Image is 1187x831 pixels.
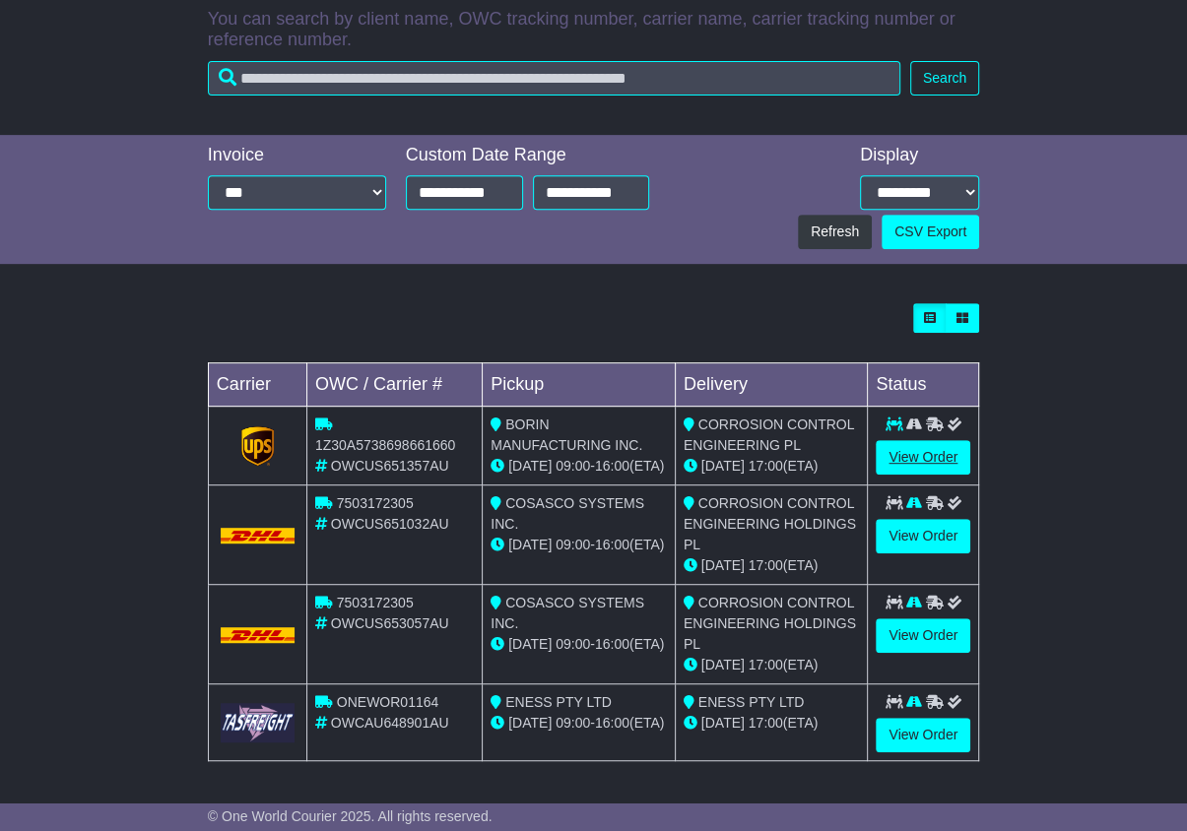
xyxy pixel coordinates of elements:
span: 7503172305 [337,595,414,610]
span: 09:00 [556,458,590,474]
span: 16:00 [595,537,629,552]
span: [DATE] [508,715,552,731]
div: Custom Date Range [406,145,650,166]
span: CORROSION CONTROL ENGINEERING PL [684,416,854,453]
span: [DATE] [701,657,745,672]
span: OWCUS651032AU [331,516,449,532]
a: View Order [876,718,970,752]
img: DHL.png [221,528,295,543]
div: (ETA) [684,555,860,576]
span: [DATE] [701,715,745,731]
span: 17:00 [749,715,783,731]
span: 17:00 [749,458,783,474]
div: - (ETA) [491,535,667,555]
td: OWC / Carrier # [306,363,482,407]
td: Status [868,363,979,407]
span: COSASCO SYSTEMS INC. [491,595,644,631]
span: 09:00 [556,636,590,652]
a: View Order [876,618,970,653]
div: (ETA) [684,655,860,675]
td: Pickup [483,363,676,407]
span: ENESS PTY LTD [698,694,805,710]
span: [DATE] [701,557,745,573]
div: Display [860,145,979,166]
span: ENESS PTY LTD [505,694,612,710]
div: Invoice [208,145,386,166]
span: [DATE] [701,458,745,474]
span: [DATE] [508,458,552,474]
span: 16:00 [595,458,629,474]
span: OWCUS651357AU [331,458,449,474]
img: DHL.png [221,627,295,643]
span: OWCUS653057AU [331,615,449,631]
span: 16:00 [595,636,629,652]
span: [DATE] [508,537,552,552]
div: - (ETA) [491,634,667,655]
a: CSV Export [882,215,979,249]
p: You can search by client name, OWC tracking number, carrier name, carrier tracking number or refe... [208,9,979,51]
span: © One World Courier 2025. All rights reserved. [208,808,493,824]
span: CORROSION CONTROL ENGINEERING HOLDINGS PL [684,495,856,552]
span: 1Z30A5738698661660 [315,437,455,453]
span: 09:00 [556,715,590,731]
img: GetCarrierServiceLogo [241,426,275,466]
div: - (ETA) [491,713,667,734]
span: 16:00 [595,715,629,731]
span: COSASCO SYSTEMS INC. [491,495,644,532]
td: Carrier [208,363,306,407]
img: GetCarrierServiceLogo [221,703,295,741]
span: 17:00 [749,657,783,672]
button: Refresh [798,215,872,249]
div: - (ETA) [491,456,667,477]
button: Search [910,61,979,96]
td: Delivery [675,363,868,407]
span: ONEWOR01164 [337,694,438,710]
span: [DATE] [508,636,552,652]
span: 17:00 [749,557,783,573]
a: View Order [876,519,970,553]
span: CORROSION CONTROL ENGINEERING HOLDINGS PL [684,595,856,652]
div: (ETA) [684,713,860,734]
div: (ETA) [684,456,860,477]
span: OWCAU648901AU [331,715,449,731]
span: 09:00 [556,537,590,552]
span: 7503172305 [337,495,414,511]
a: View Order [876,440,970,475]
